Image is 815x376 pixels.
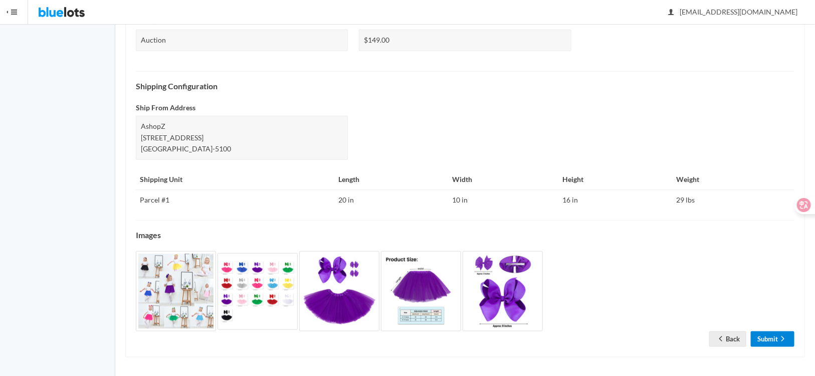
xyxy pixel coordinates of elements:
h4: Images [136,231,794,240]
div: Auction [136,30,348,51]
a: Submitarrow forward [751,331,794,347]
img: 47c48636-2563-4917-9d2f-3ef6684a6a47-1725968237.jpg [136,251,216,331]
ion-icon: person [666,8,676,18]
th: Height [558,170,672,190]
img: 4b31d684-a138-453d-8c6f-5f1bcbef2643-1725968238.jpg [218,253,298,330]
img: a9f96bf0-a2c9-4687-af6a-7267c7aadcab-1725968239.jpg [463,251,543,331]
img: 9ef7ddcd-7798-44d7-8464-54f1f6001e3f-1725968239.jpg [381,251,461,331]
td: 29 lbs [673,190,794,210]
ion-icon: arrow forward [778,335,788,344]
img: 5d94742f-608b-4ad7-bc35-156812d9f99b-1725968238.jpg [299,251,379,331]
th: Weight [673,170,794,190]
th: Shipping Unit [136,170,334,190]
h4: Shipping Configuration [136,82,794,91]
th: Length [334,170,448,190]
td: 20 in [334,190,448,210]
td: 16 in [558,190,672,210]
th: Width [449,170,559,190]
td: 10 in [449,190,559,210]
ion-icon: arrow back [716,335,726,344]
a: arrow backBack [709,331,746,347]
label: Ship From Address [136,102,195,114]
span: [EMAIL_ADDRESS][DOMAIN_NAME] [669,8,797,16]
td: Parcel #1 [136,190,334,210]
div: AshopZ [STREET_ADDRESS] [GEOGRAPHIC_DATA]-5100 [136,116,348,160]
div: $149.00 [359,30,571,51]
